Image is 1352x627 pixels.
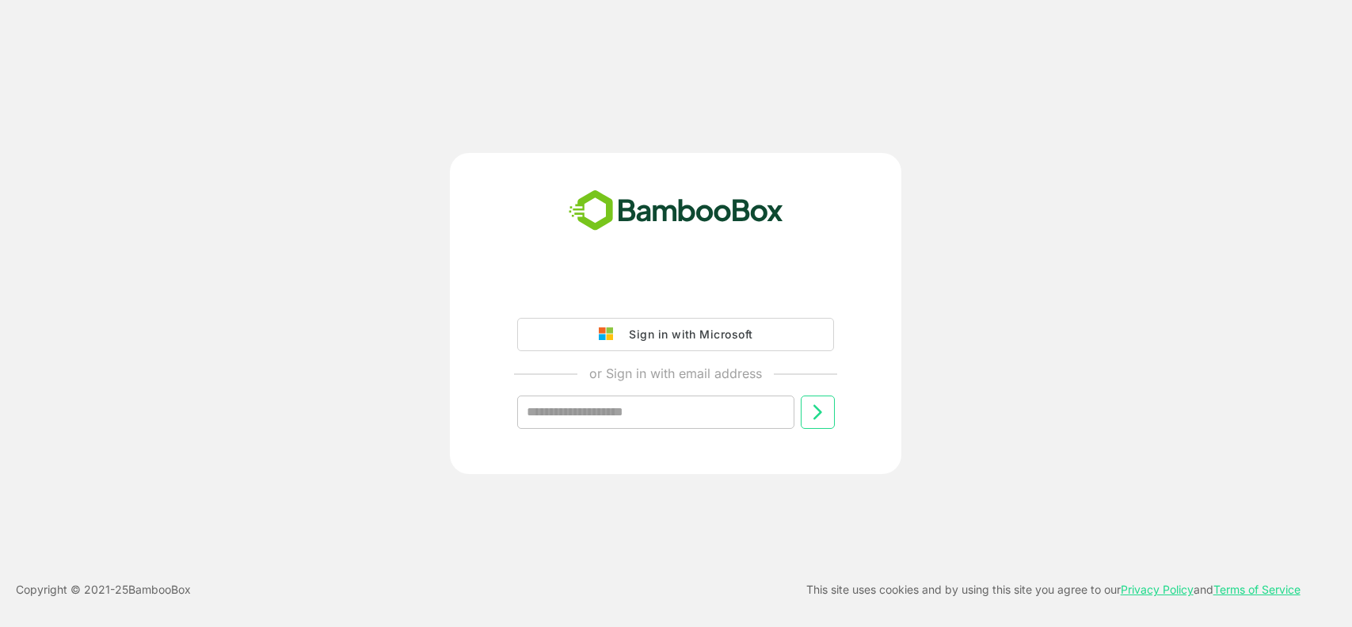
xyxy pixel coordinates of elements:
[621,324,752,345] div: Sign in with Microsoft
[806,580,1301,599] p: This site uses cookies and by using this site you agree to our and
[517,318,834,351] button: Sign in with Microsoft
[1121,583,1194,596] a: Privacy Policy
[1213,583,1301,596] a: Terms of Service
[599,327,621,342] img: google
[560,185,792,237] img: bamboobox
[16,580,191,599] p: Copyright © 2021- 25 BambooBox
[589,364,762,383] p: or Sign in with email address
[509,273,842,308] iframe: Sign in with Google Button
